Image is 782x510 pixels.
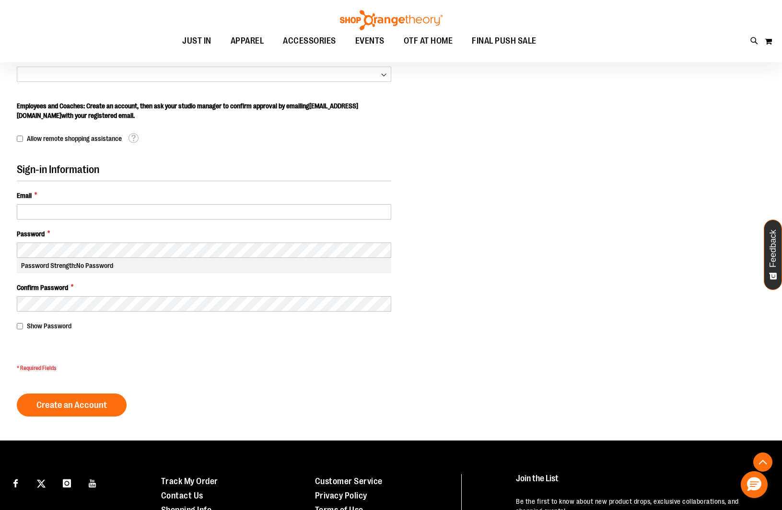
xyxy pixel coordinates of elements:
[17,229,45,239] span: Password
[394,30,463,52] a: OTF AT HOME
[76,262,113,269] span: No Password
[173,30,221,52] a: JUST IN
[17,394,127,417] button: Create an Account
[182,30,211,52] span: JUST IN
[36,400,107,410] span: Create an Account
[33,474,50,491] a: Visit our X page
[346,30,394,52] a: EVENTS
[315,476,383,486] a: Customer Service
[355,30,385,52] span: EVENTS
[462,30,546,52] a: FINAL PUSH SALE
[769,230,778,267] span: Feedback
[231,30,264,52] span: APPAREL
[741,471,768,498] button: Hello, have a question? Let’s chat.
[273,30,346,52] a: ACCESSORIES
[283,30,336,52] span: ACCESSORIES
[315,491,367,500] a: Privacy Policy
[516,474,762,492] h4: Join the List
[17,364,391,372] span: * Required Fields
[17,191,32,200] span: Email
[27,322,71,330] span: Show Password
[37,479,46,488] img: Twitter
[17,102,358,119] span: Employees and Coaches: Create an account, then ask your studio manager to confirm approval by ema...
[472,30,537,52] span: FINAL PUSH SALE
[404,30,453,52] span: OTF AT HOME
[17,163,99,175] span: Sign-in Information
[58,474,75,491] a: Visit our Instagram page
[17,258,391,273] div: Password Strength:
[221,30,274,52] a: APPAREL
[764,220,782,290] button: Feedback - Show survey
[84,474,101,491] a: Visit our Youtube page
[753,452,772,472] button: Back To Top
[161,476,218,486] a: Track My Order
[7,474,24,491] a: Visit our Facebook page
[161,491,203,500] a: Contact Us
[338,10,444,30] img: Shop Orangetheory
[27,135,122,142] span: Allow remote shopping assistance
[17,283,68,292] span: Confirm Password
